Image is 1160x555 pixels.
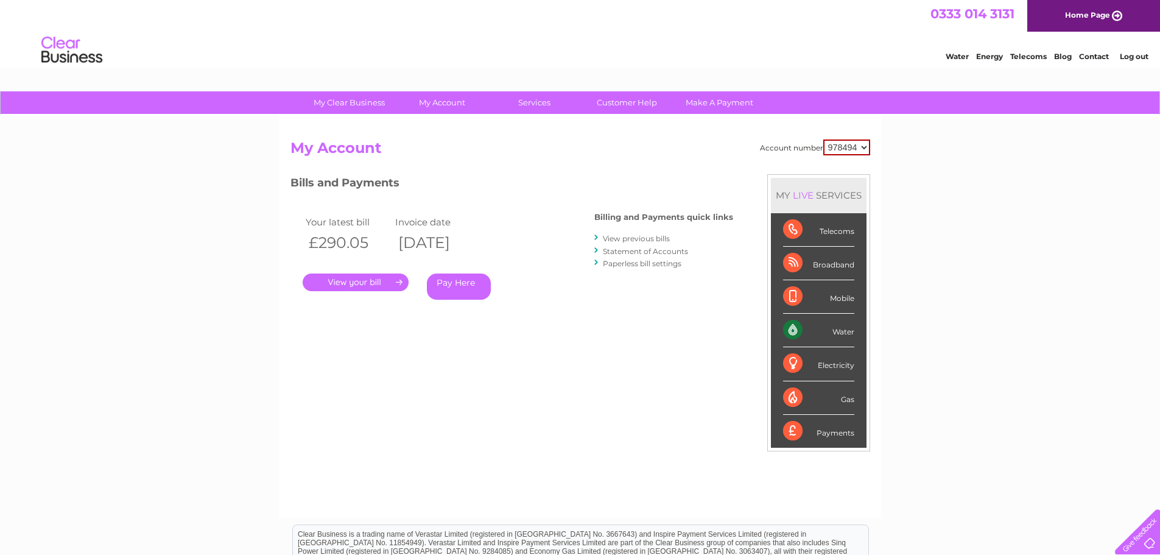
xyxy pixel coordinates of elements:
[760,140,870,155] div: Account number
[946,52,969,61] a: Water
[303,230,393,255] th: £290.05
[930,6,1014,21] a: 0333 014 3131
[303,274,409,291] a: .
[594,213,733,222] h4: Billing and Payments quick links
[603,247,688,256] a: Statement of Accounts
[783,213,854,247] div: Telecoms
[783,280,854,314] div: Mobile
[392,214,482,230] td: Invoice date
[771,178,866,213] div: MY SERVICES
[290,174,733,196] h3: Bills and Payments
[293,7,868,59] div: Clear Business is a trading name of Verastar Limited (registered in [GEOGRAPHIC_DATA] No. 3667643...
[1054,52,1072,61] a: Blog
[976,52,1003,61] a: Energy
[577,91,677,114] a: Customer Help
[484,91,585,114] a: Services
[1010,52,1047,61] a: Telecoms
[669,91,770,114] a: Make A Payment
[783,415,854,448] div: Payments
[392,230,482,255] th: [DATE]
[783,381,854,415] div: Gas
[1120,52,1148,61] a: Log out
[783,347,854,381] div: Electricity
[303,214,393,230] td: Your latest bill
[392,91,492,114] a: My Account
[290,140,870,163] h2: My Account
[299,91,399,114] a: My Clear Business
[790,189,816,201] div: LIVE
[783,314,854,347] div: Water
[41,32,103,69] img: logo.png
[1079,52,1109,61] a: Contact
[603,259,681,268] a: Paperless bill settings
[783,247,854,280] div: Broadband
[603,234,670,243] a: View previous bills
[427,274,491,300] a: Pay Here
